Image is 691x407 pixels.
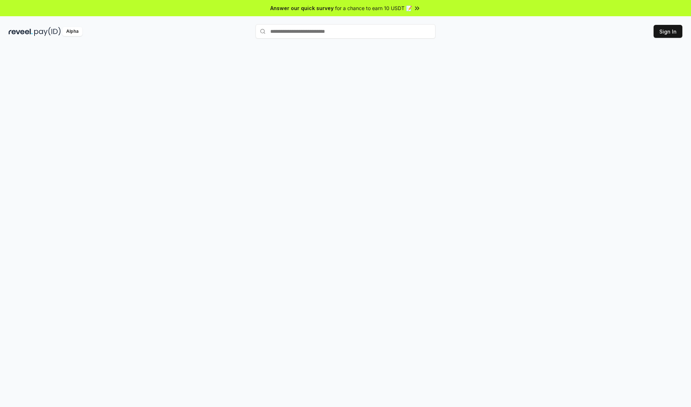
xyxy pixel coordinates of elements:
img: pay_id [34,27,61,36]
img: reveel_dark [9,27,33,36]
span: for a chance to earn 10 USDT 📝 [335,4,412,12]
div: Alpha [62,27,82,36]
button: Sign In [654,25,682,38]
span: Answer our quick survey [270,4,334,12]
